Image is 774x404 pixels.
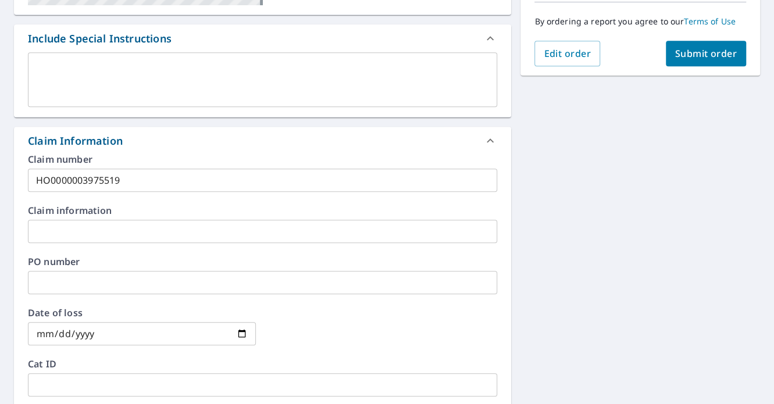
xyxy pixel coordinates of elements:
div: Claim Information [28,133,123,149]
div: Include Special Instructions [28,31,172,47]
label: PO number [28,257,497,266]
span: Submit order [675,47,737,60]
div: Include Special Instructions [14,24,511,52]
button: Submit order [666,41,747,66]
label: Claim number [28,155,497,164]
label: Cat ID [28,359,497,369]
label: Claim information [28,206,497,215]
label: Date of loss [28,308,256,317]
div: Claim Information [14,127,511,155]
p: By ordering a report you agree to our [534,16,746,27]
a: Terms of Use [684,16,736,27]
button: Edit order [534,41,600,66]
span: Edit order [544,47,591,60]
